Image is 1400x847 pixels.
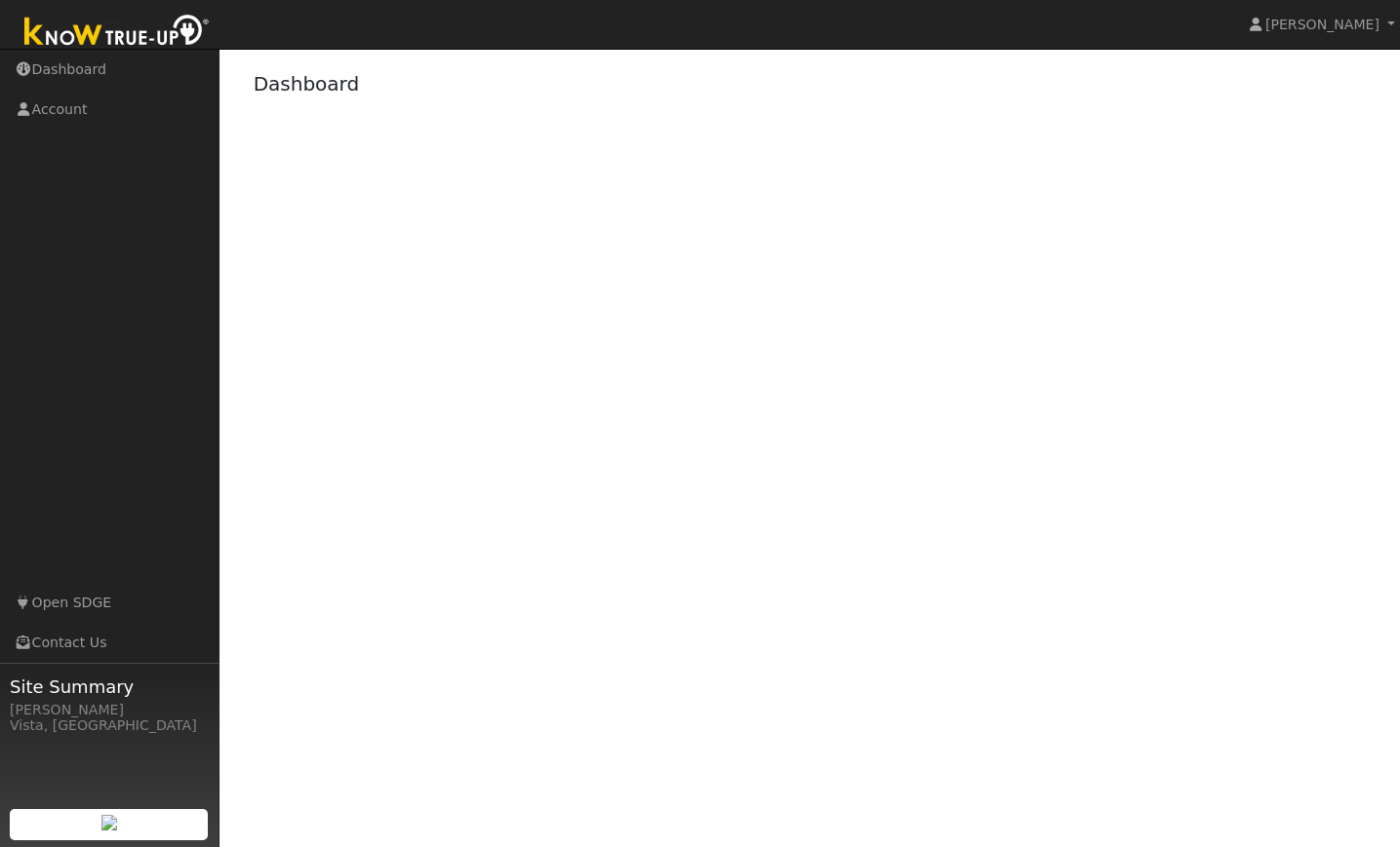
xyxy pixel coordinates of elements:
img: Know True-Up [15,11,220,55]
img: retrieve [101,815,117,830]
span: [PERSON_NAME] [1265,17,1380,32]
span: Site Summary [10,674,209,700]
a: Dashboard [254,72,360,96]
div: [PERSON_NAME] [10,700,209,720]
div: Vista, [GEOGRAPHIC_DATA] [10,715,209,736]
